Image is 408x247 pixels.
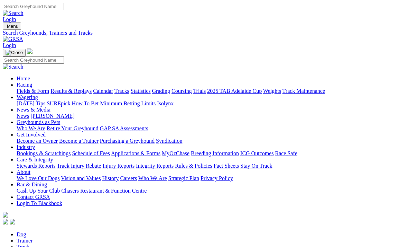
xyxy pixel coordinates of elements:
img: twitter.svg [10,219,15,224]
a: Track Maintenance [282,88,325,94]
a: Get Involved [17,132,46,138]
img: Close [6,50,23,55]
a: Home [17,76,30,81]
a: SUREpick [47,100,70,106]
a: GAP SA Assessments [100,125,148,131]
div: Greyhounds as Pets [17,125,405,132]
a: We Love Our Dogs [17,175,59,181]
a: Rules & Policies [175,163,212,169]
a: Search Greyhounds, Trainers and Tracks [3,30,405,36]
a: Syndication [156,138,182,144]
a: Applications & Forms [111,150,160,156]
a: Privacy Policy [201,175,233,181]
a: Trainer [17,238,33,244]
a: Retire Your Greyhound [47,125,99,131]
a: Industry [17,144,35,150]
a: Coursing [171,88,192,94]
a: Stay On Track [240,163,272,169]
a: Isolynx [157,100,174,106]
img: logo-grsa-white.png [3,212,8,218]
a: Breeding Information [191,150,239,156]
a: Who We Are [17,125,45,131]
a: How To Bet [72,100,99,106]
a: Trials [193,88,206,94]
a: ICG Outcomes [240,150,273,156]
a: [DATE] Tips [17,100,45,106]
a: Race Safe [275,150,297,156]
a: Schedule of Fees [72,150,110,156]
a: Injury Reports [102,163,135,169]
img: GRSA [3,36,23,42]
a: Stewards Reports [17,163,55,169]
a: Fact Sheets [214,163,239,169]
a: Strategic Plan [168,175,199,181]
div: Care & Integrity [17,163,405,169]
a: Purchasing a Greyhound [100,138,155,144]
a: Contact GRSA [17,194,50,200]
a: Results & Replays [50,88,92,94]
img: logo-grsa-white.png [27,48,33,54]
div: News & Media [17,113,405,119]
a: Login To Blackbook [17,200,62,206]
a: Who We Are [138,175,167,181]
a: Integrity Reports [136,163,174,169]
a: [PERSON_NAME] [30,113,74,119]
a: Grading [152,88,170,94]
a: Bookings & Scratchings [17,150,71,156]
a: 2025 TAB Adelaide Cup [207,88,262,94]
a: News [17,113,29,119]
img: facebook.svg [3,219,8,224]
a: Wagering [17,94,38,100]
button: Toggle navigation [3,23,21,30]
a: Care & Integrity [17,157,53,162]
a: Vision and Values [61,175,101,181]
a: About [17,169,30,175]
img: Search [3,64,24,70]
a: Racing [17,82,32,88]
div: About [17,175,405,182]
a: Greyhounds as Pets [17,119,60,125]
input: Search [3,3,64,10]
a: Login [3,16,16,22]
img: Search [3,10,24,16]
input: Search [3,56,64,64]
div: Wagering [17,100,405,107]
a: Calendar [93,88,113,94]
button: Toggle navigation [3,49,26,56]
a: Login [3,42,16,48]
div: Industry [17,150,405,157]
a: Fields & Form [17,88,49,94]
a: Cash Up Your Club [17,188,60,194]
div: Bar & Dining [17,188,405,194]
a: Chasers Restaurant & Function Centre [61,188,147,194]
a: Statistics [131,88,151,94]
a: Become a Trainer [59,138,99,144]
a: Careers [120,175,137,181]
a: History [102,175,119,181]
a: Track Injury Rebate [57,163,101,169]
a: Minimum Betting Limits [100,100,156,106]
a: Weights [263,88,281,94]
a: MyOzChase [162,150,189,156]
span: Menu [7,24,18,29]
a: Become an Owner [17,138,58,144]
a: Tracks [114,88,129,94]
div: Racing [17,88,405,94]
a: News & Media [17,107,50,113]
div: Get Involved [17,138,405,144]
a: Dog [17,231,26,237]
a: Bar & Dining [17,182,47,187]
